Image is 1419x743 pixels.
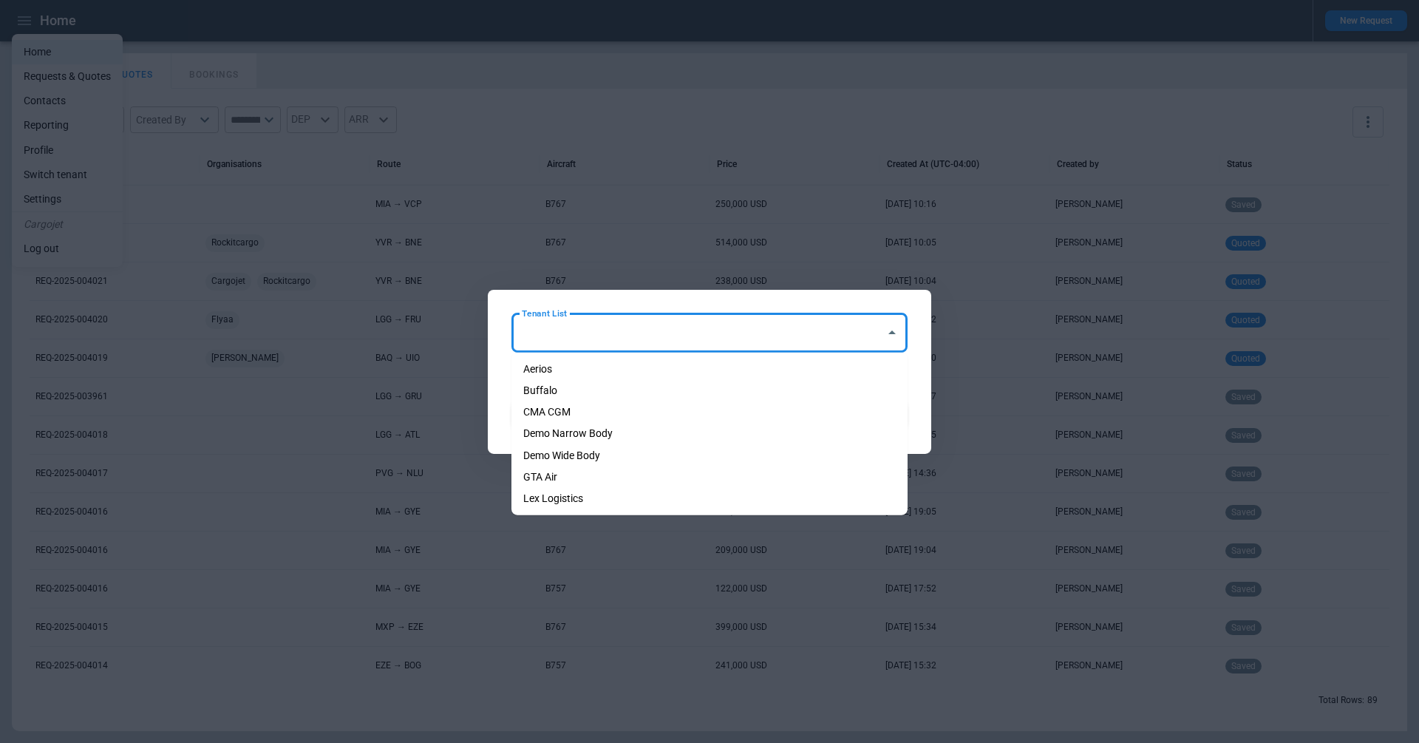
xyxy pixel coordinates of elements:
label: Tenant List [522,306,567,319]
li: Lex Logistics [511,488,908,509]
li: Demo Wide Body [511,444,908,466]
button: Close [882,322,902,343]
li: Demo Narrow Body [511,423,908,444]
li: Buffalo [511,380,908,401]
li: GTA Air [511,466,908,487]
li: Aerios [511,359,908,380]
li: CMA CGM [511,401,908,423]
